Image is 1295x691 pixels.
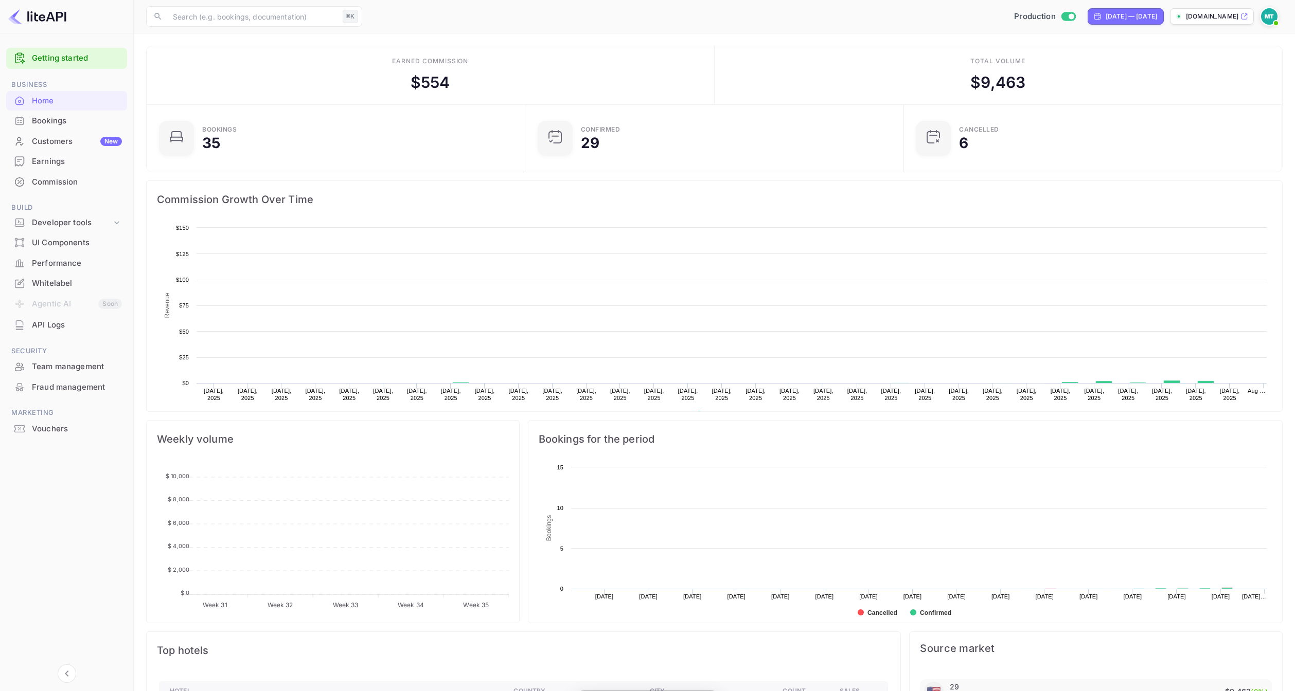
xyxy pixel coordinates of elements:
[949,388,969,401] text: [DATE], 2025
[168,542,189,550] tspan: $ 4,000
[181,589,189,596] tspan: $ 0
[560,545,563,552] text: 5
[557,464,563,470] text: 15
[441,388,461,401] text: [DATE], 2025
[959,126,999,133] div: CANCELLED
[6,253,127,272] a: Performance
[959,136,968,150] div: 6
[168,519,189,526] tspan: $ 6,000
[32,319,122,331] div: API Logs
[32,237,122,249] div: UI Components
[268,601,293,609] tspan: Week 32
[32,115,122,127] div: Bookings
[867,609,897,616] text: Cancelled
[6,152,127,171] a: Earnings
[32,278,122,289] div: Whitelabel
[920,642,1272,654] span: Source market
[32,423,122,435] div: Vouchers
[881,388,901,401] text: [DATE], 2025
[179,354,189,360] text: $25
[6,111,127,131] div: Bookings
[407,388,427,401] text: [DATE], 2025
[8,8,66,25] img: LiteAPI logo
[179,302,189,308] text: $75
[1010,11,1079,23] div: Switch to Sandbox mode
[333,601,359,609] tspan: Week 33
[157,642,890,659] span: Top hotels
[6,377,127,397] div: Fraud management
[1261,8,1278,25] img: Marcin Teodoru
[176,277,189,283] text: $100
[947,593,966,599] text: [DATE]
[475,388,495,401] text: [DATE], 2025
[203,601,227,609] tspan: Week 31
[683,593,702,599] text: [DATE]
[204,388,224,401] text: [DATE], 2025
[1152,388,1172,401] text: [DATE], 2025
[545,515,552,541] text: Bookings
[6,91,127,110] a: Home
[639,593,658,599] text: [DATE]
[176,251,189,257] text: $125
[1220,388,1240,401] text: [DATE], 2025
[32,52,122,64] a: Getting started
[202,136,220,150] div: 35
[1084,388,1104,401] text: [DATE], 2025
[542,388,562,401] text: [DATE], 2025
[176,225,189,231] text: $150
[950,682,959,691] p: 29
[815,593,833,599] text: [DATE]
[238,388,258,401] text: [DATE], 2025
[463,601,489,609] tspan: Week 35
[168,496,189,503] tspan: $ 8,000
[1211,593,1230,599] text: [DATE]
[398,601,424,609] tspan: Week 34
[813,388,833,401] text: [DATE], 2025
[6,357,127,376] a: Team management
[32,95,122,107] div: Home
[168,566,189,573] tspan: $ 2,000
[595,593,613,599] text: [DATE]
[392,57,468,66] div: Earned commission
[1248,388,1265,394] text: Aug …
[970,57,1025,66] div: Total volume
[915,388,935,401] text: [DATE], 2025
[779,388,800,401] text: [DATE], 2025
[339,388,359,401] text: [DATE], 2025
[847,388,867,401] text: [DATE], 2025
[32,176,122,188] div: Commission
[343,10,358,23] div: ⌘K
[920,609,951,616] text: Confirmed
[1088,8,1164,25] div: Click to change the date range period
[576,388,596,401] text: [DATE], 2025
[706,411,732,418] text: Revenue
[991,593,1010,599] text: [DATE]
[6,111,127,130] a: Bookings
[6,274,127,293] a: Whitelabel
[1242,593,1266,599] text: [DATE]…
[157,431,509,447] span: Weekly volume
[6,407,127,419] span: Marketing
[32,156,122,168] div: Earnings
[6,345,127,357] span: Security
[306,388,326,401] text: [DATE], 2025
[6,132,127,152] div: CustomersNew
[6,48,127,69] div: Getting started
[560,586,563,592] text: 0
[1186,12,1238,21] p: [DOMAIN_NAME]
[1106,12,1157,21] div: [DATE] — [DATE]
[6,172,127,191] a: Commission
[32,361,122,373] div: Team management
[6,79,127,90] span: Business
[970,71,1025,94] div: $ 9,463
[100,137,122,146] div: New
[6,315,127,335] div: API Logs
[1167,593,1186,599] text: [DATE]
[6,132,127,151] a: CustomersNew
[6,253,127,274] div: Performance
[32,258,122,269] div: Performance
[202,126,237,133] div: Bookings
[6,214,127,232] div: Developer tools
[1123,593,1142,599] text: [DATE]
[610,388,630,401] text: [DATE], 2025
